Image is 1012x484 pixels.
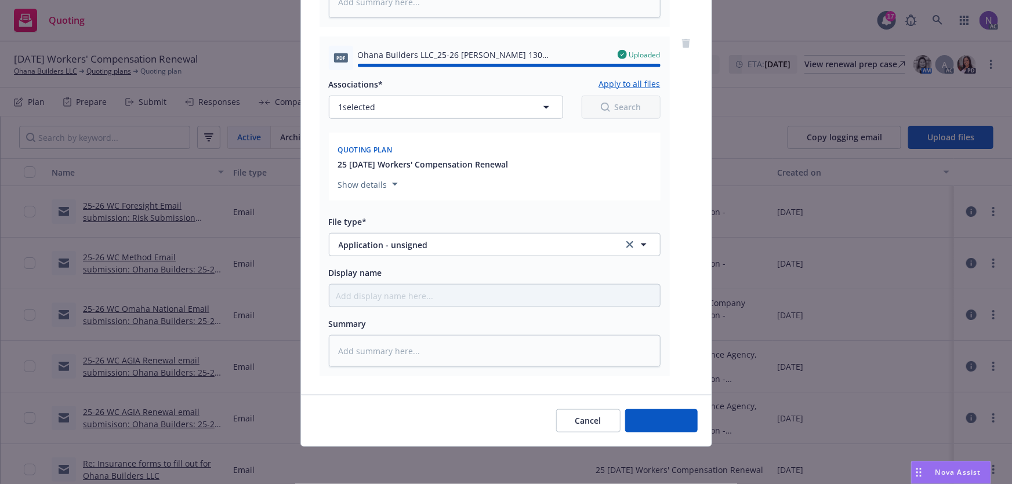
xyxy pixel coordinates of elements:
[629,50,661,60] span: Uploaded
[333,177,402,191] button: Show details
[912,461,926,483] div: Drag to move
[329,96,563,119] button: 1selected
[338,158,509,170] button: 25 [DATE] Workers' Compensation Renewal
[339,101,376,113] span: 1 selected
[575,415,601,426] span: Cancel
[339,239,607,251] span: Application - unsigned
[329,216,367,227] span: File type*
[334,53,348,62] span: pdf
[338,145,393,155] span: Quoting plan
[329,318,367,329] span: Summary
[623,238,637,252] a: clear selection
[329,79,383,90] span: Associations*
[329,267,382,278] span: Display name
[329,233,661,256] button: Application - unsignedclear selection
[599,77,661,91] button: Apply to all files
[358,49,608,61] span: Ohana Builders LLC_25-26 [PERSON_NAME] 130 ([GEOGRAPHIC_DATA]).pdf
[935,467,981,477] span: Nova Assist
[911,461,991,484] button: Nova Assist
[329,285,660,307] input: Add display name here...
[625,409,698,432] button: Add files
[679,37,693,50] a: remove
[556,409,621,432] button: Cancel
[644,415,679,426] span: Add files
